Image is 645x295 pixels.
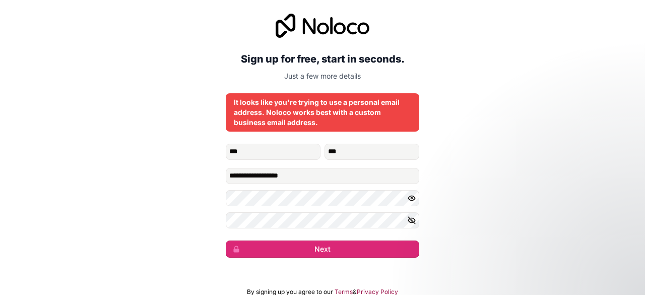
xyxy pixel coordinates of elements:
[226,168,419,184] input: Email address
[226,190,419,206] input: Password
[226,71,419,81] p: Just a few more details
[443,219,645,290] iframe: Intercom notifications message
[226,212,419,228] input: Confirm password
[226,144,320,160] input: given-name
[226,50,419,68] h2: Sign up for free, start in seconds.
[325,144,419,160] input: family-name
[234,97,411,128] div: It looks like you're trying to use a personal email address. Noloco works best with a custom busi...
[226,241,419,258] button: Next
